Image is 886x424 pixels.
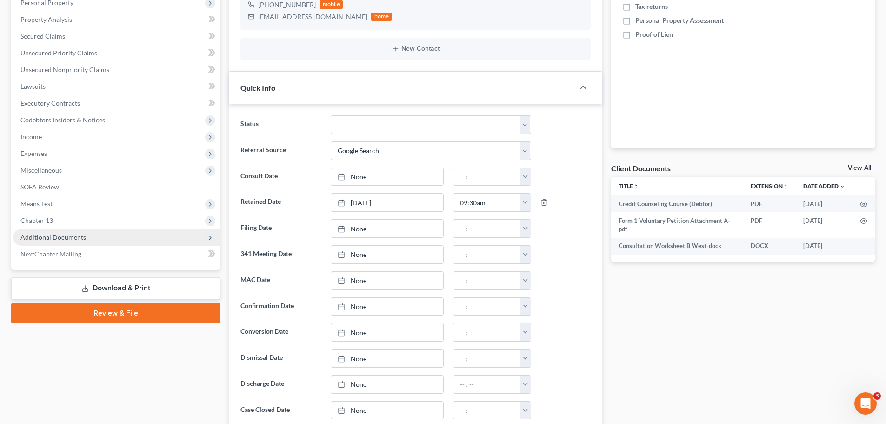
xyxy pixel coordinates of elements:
label: Case Closed Date [236,401,326,420]
label: Dismissal Date [236,349,326,368]
a: None [331,220,443,237]
input: -- : -- [453,246,520,263]
span: Tax returns [635,2,668,11]
span: Property Analysis [20,15,72,23]
div: Client Documents [611,163,671,173]
a: None [331,376,443,393]
input: -- : -- [453,298,520,316]
td: DOCX [743,238,796,255]
span: Proof of Lien [635,30,673,39]
input: -- : -- [453,402,520,419]
span: SOFA Review [20,183,59,191]
span: Quick Info [240,83,275,92]
div: mobile [320,0,343,9]
a: Property Analysis [13,11,220,28]
a: Date Added expand_more [803,182,845,189]
a: None [331,350,443,367]
span: Means Test [20,200,53,208]
td: [DATE] [796,238,853,255]
a: Titleunfold_more [619,182,639,189]
a: None [331,402,443,419]
a: None [331,246,443,263]
input: -- : -- [453,376,520,393]
span: Secured Claims [20,32,65,40]
span: Chapter 13 [20,216,53,224]
label: Confirmation Date [236,297,326,316]
label: Consult Date [236,168,326,186]
span: Personal Property Assessment [635,16,724,25]
input: -- : -- [453,350,520,367]
a: Unsecured Nonpriority Claims [13,61,220,78]
a: Unsecured Priority Claims [13,45,220,61]
label: Retained Date [236,193,326,212]
td: [DATE] [796,212,853,238]
input: -- : -- [453,168,520,186]
a: None [331,272,443,289]
a: Extensionunfold_more [751,182,788,189]
span: Lawsuits [20,82,46,90]
iframe: Intercom live chat [854,392,877,415]
i: unfold_more [633,184,639,189]
a: Review & File [11,303,220,323]
a: None [331,323,443,341]
input: -- : -- [453,323,520,341]
a: SOFA Review [13,179,220,195]
label: Status [236,115,326,134]
td: [DATE] [796,195,853,212]
a: Executory Contracts [13,95,220,112]
a: View All [848,165,871,171]
i: expand_more [839,184,845,189]
a: NextChapter Mailing [13,246,220,262]
input: -- : -- [453,194,520,211]
label: Filing Date [236,219,326,238]
label: MAC Date [236,271,326,290]
a: None [331,168,443,186]
a: [DATE] [331,194,443,211]
div: home [371,13,392,21]
span: Miscellaneous [20,166,62,174]
button: New Contact [248,45,583,53]
a: Download & Print [11,277,220,299]
label: 341 Meeting Date [236,245,326,264]
td: PDF [743,195,796,212]
span: 3 [873,392,881,400]
span: Executory Contracts [20,99,80,107]
span: Expenses [20,149,47,157]
input: -- : -- [453,272,520,289]
label: Conversion Date [236,323,326,342]
span: Unsecured Nonpriority Claims [20,66,109,74]
i: unfold_more [783,184,788,189]
div: [EMAIL_ADDRESS][DOMAIN_NAME] [258,12,367,21]
span: NextChapter Mailing [20,250,81,258]
span: Income [20,133,42,141]
td: Form 1 Voluntary Petition Attachment A-pdf [611,212,743,238]
label: Referral Source [236,141,326,160]
a: Lawsuits [13,78,220,95]
td: Consultation Worksheet B West-docx [611,238,743,255]
td: Credit Counseling Course (Debtor) [611,195,743,212]
label: Discharge Date [236,375,326,394]
td: PDF [743,212,796,238]
input: -- : -- [453,220,520,237]
a: None [331,298,443,316]
span: Codebtors Insiders & Notices [20,116,105,124]
span: Unsecured Priority Claims [20,49,97,57]
a: Secured Claims [13,28,220,45]
span: Additional Documents [20,233,86,241]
